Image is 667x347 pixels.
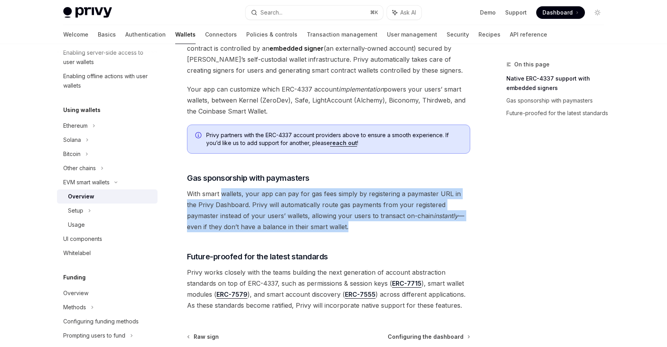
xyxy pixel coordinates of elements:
[125,25,166,44] a: Authentication
[63,331,125,340] div: Prompting users to fund
[480,9,496,17] a: Demo
[63,135,81,145] div: Solana
[63,48,153,67] div: Enabling server-side access to user wallets
[447,25,469,44] a: Security
[307,25,377,44] a: Transaction management
[388,333,464,341] span: Configuring the dashboard
[542,9,573,17] span: Dashboard
[387,25,437,44] a: User management
[330,140,357,147] a: reach out
[188,333,219,341] a: Raw sign
[68,220,85,229] div: Usage
[187,173,310,184] span: Gas sponsorship with paymasters
[63,105,101,115] h5: Using wallets
[57,189,158,204] a: Overview
[370,9,378,16] span: ⌘ K
[187,251,328,262] span: Future-proofed for the latest standards
[506,72,610,94] a: Native ERC-4337 support with embedded signers
[392,279,421,288] a: ERC-7715
[345,290,376,299] a: ERC-7555
[63,288,88,298] div: Overview
[387,6,421,20] button: Ask AI
[195,132,203,140] svg: Info
[57,46,158,69] a: Enabling server-side access to user wallets
[63,163,96,173] div: Other chains
[187,84,470,117] span: Your app can customize which ERC-4337 account powers your users’ smart wallets, between Kernel (Z...
[246,6,383,20] button: Search...⌘K
[187,188,470,232] span: With smart wallets, your app can pay for gas fees simply by registering a paymaster URL in the Pr...
[63,303,86,312] div: Methods
[57,218,158,232] a: Usage
[216,290,247,299] a: ERC-7579
[175,25,196,44] a: Wallets
[68,206,83,215] div: Setup
[63,72,153,90] div: Enabling offline actions with user wallets
[63,149,81,159] div: Bitcoin
[187,32,470,76] span: When using a smart wallet, a user’s assets are held by the smart contract itself. This smart cont...
[206,131,462,147] span: Privy partners with the ERC-4337 account providers above to ensure a smooth experience. If you’d ...
[536,6,585,19] a: Dashboard
[63,317,139,326] div: Configuring funding methods
[506,94,610,107] a: Gas sponsorship with paymasters
[260,8,282,17] div: Search...
[98,25,116,44] a: Basics
[63,234,102,244] div: UI components
[63,273,86,282] h5: Funding
[57,69,158,93] a: Enabling offline actions with user wallets
[506,107,610,119] a: Future-proofed for the latest standards
[57,314,158,329] a: Configuring funding methods
[63,248,91,258] div: Whitelabel
[478,25,500,44] a: Recipes
[246,25,297,44] a: Policies & controls
[57,286,158,300] a: Overview
[514,60,550,69] span: On this page
[63,178,110,187] div: EVM smart wallets
[63,121,88,130] div: Ethereum
[400,9,416,17] span: Ask AI
[339,85,384,93] em: implementation
[63,25,88,44] a: Welcome
[205,25,237,44] a: Connectors
[269,44,324,52] strong: embedded signer
[68,192,94,201] div: Overview
[57,232,158,246] a: UI components
[57,246,158,260] a: Whitelabel
[591,6,604,19] button: Toggle dark mode
[510,25,547,44] a: API reference
[434,212,458,220] em: instantly
[194,333,219,341] span: Raw sign
[187,267,470,311] span: Privy works closely with the teams building the next generation of account abstraction standards ...
[63,7,112,18] img: light logo
[388,333,469,341] a: Configuring the dashboard
[505,9,527,17] a: Support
